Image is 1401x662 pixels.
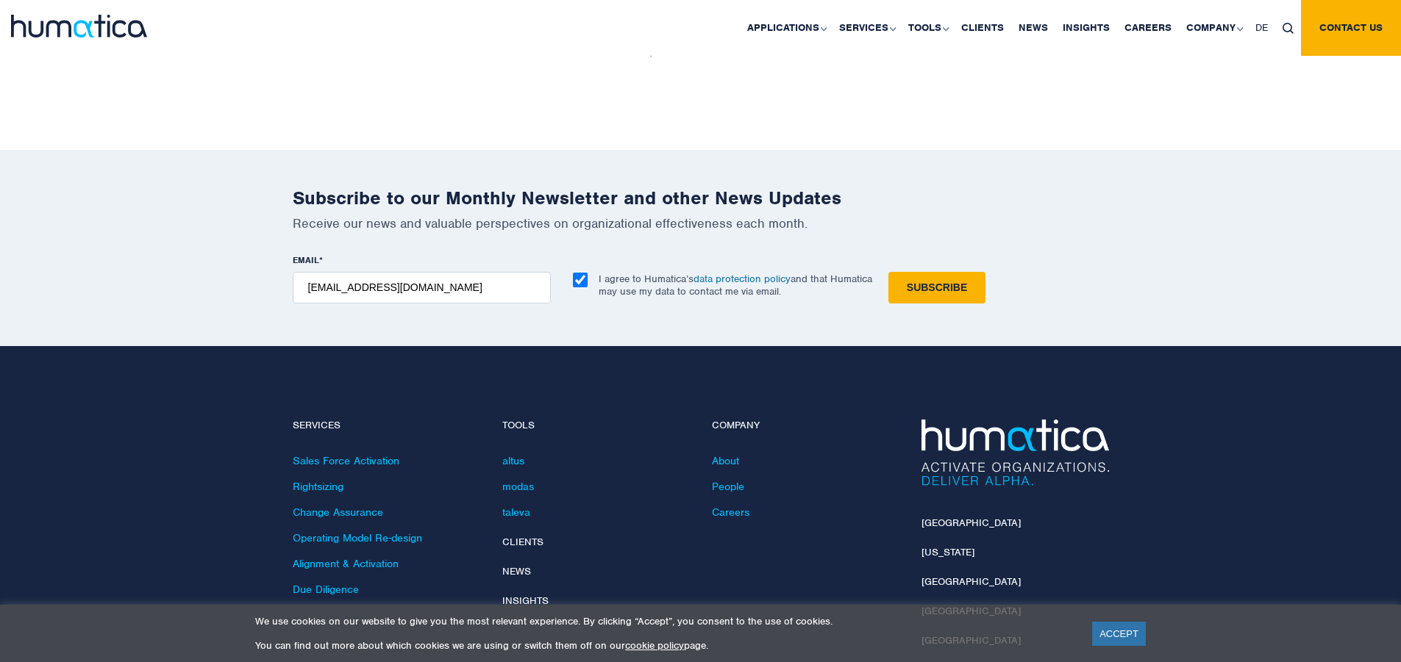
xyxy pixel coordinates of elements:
[712,420,899,432] h4: Company
[1255,21,1268,34] span: DE
[502,536,543,548] a: Clients
[293,583,359,596] a: Due Diligence
[712,506,749,519] a: Careers
[293,454,399,467] a: Sales Force Activation
[573,273,588,287] input: I agree to Humatica’sdata protection policyand that Humatica may use my data to contact me via em...
[255,615,1074,627] p: We use cookies on our website to give you the most relevant experience. By clicking “Accept”, you...
[888,272,985,303] input: Subscribe
[502,480,534,493] a: modas
[502,594,549,607] a: Insights
[293,215,1109,231] p: Receive our news and valuable perspectives on organizational effectiveness each month.
[293,420,480,432] h4: Services
[712,454,739,467] a: About
[921,420,1109,486] img: Humatica
[293,506,383,519] a: Change Assurance
[921,546,974,558] a: [US_STATE]
[502,506,530,519] a: taleva
[11,15,147,37] img: logo
[255,639,1074,652] p: You can find out more about which cookies we are using or switch them off on our page.
[502,565,531,578] a: News
[293,187,1109,209] h2: Subscribe to our Monthly Newsletter and other News Updates
[293,480,343,493] a: Rightsizing
[1283,23,1294,34] img: search_icon
[293,272,551,303] input: name@company.com
[293,254,319,266] span: EMAIL
[293,531,422,544] a: Operating Model Re-design
[599,273,872,298] p: I agree to Humatica’s and that Humatica may use my data to contact me via email.
[1092,622,1146,646] a: ACCEPT
[625,639,684,652] a: cookie policy
[921,575,1021,588] a: [GEOGRAPHIC_DATA]
[293,557,399,570] a: Alignment & Activation
[502,454,524,467] a: altus
[502,420,690,432] h4: Tools
[921,517,1021,529] a: [GEOGRAPHIC_DATA]
[712,480,744,493] a: People
[694,273,791,285] a: data protection policy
